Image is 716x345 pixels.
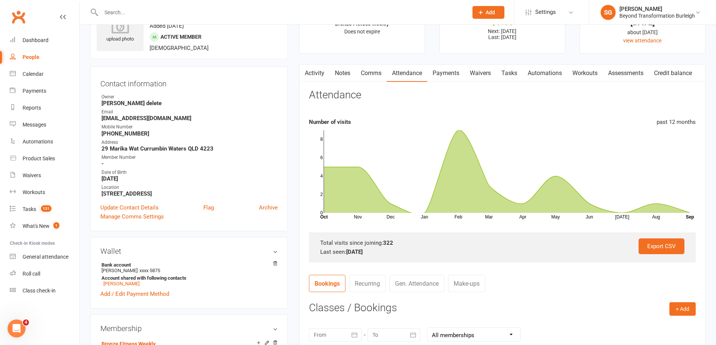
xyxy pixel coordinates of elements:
[101,275,274,281] strong: Account shared with following contacts
[465,65,496,82] a: Waivers
[346,249,363,255] strong: [DATE]
[603,65,649,82] a: Assessments
[23,319,29,325] span: 4
[101,169,278,176] div: Date of Birth
[100,77,278,88] h3: Contact information
[101,184,278,191] div: Location
[41,205,51,212] span: 131
[486,9,495,15] span: Add
[9,8,28,26] a: Clubworx
[100,203,159,212] a: Update Contact Details
[639,238,684,254] a: Export CSV
[10,150,79,167] a: Product Sales
[150,45,209,51] span: [DEMOGRAPHIC_DATA]
[300,65,330,82] a: Activity
[309,302,696,314] h3: Classes / Bookings
[10,265,79,282] a: Roll call
[10,32,79,49] a: Dashboard
[587,18,698,26] div: [DATE]
[23,88,46,94] div: Payments
[100,324,278,333] h3: Membership
[10,282,79,299] a: Class kiosk mode
[10,218,79,235] a: What's New1
[623,38,662,44] a: view attendance
[101,190,278,197] strong: [STREET_ADDRESS]
[23,54,39,60] div: People
[23,37,48,43] div: Dashboard
[53,222,59,229] span: 1
[320,247,684,256] div: Last seen:
[10,83,79,99] a: Payments
[160,34,201,40] span: Active member
[23,271,40,277] div: Roll call
[101,160,278,167] strong: -
[669,302,696,316] button: + Add
[447,28,558,40] p: Next: [DATE] Last: [DATE]
[535,4,556,21] span: Settings
[23,122,46,128] div: Messages
[10,116,79,133] a: Messages
[10,184,79,201] a: Workouts
[567,65,603,82] a: Workouts
[10,201,79,218] a: Tasks 131
[101,124,278,131] div: Mobile Number
[10,249,79,265] a: General attendance kiosk mode
[23,172,41,178] div: Waivers
[10,133,79,150] a: Automations
[259,203,278,212] a: Archive
[387,65,427,82] a: Attendance
[97,18,144,43] div: upload photo
[10,167,79,184] a: Waivers
[139,268,160,273] span: xxxx 5875
[101,175,278,182] strong: [DATE]
[23,223,50,229] div: What's New
[601,5,616,20] div: SG
[587,28,698,36] div: about [DATE]
[10,49,79,66] a: People
[23,288,56,294] div: Class check-in
[23,189,45,195] div: Workouts
[309,275,345,292] a: Bookings
[99,7,463,18] input: Search...
[101,115,278,122] strong: [EMAIL_ADDRESS][DOMAIN_NAME]
[101,154,278,161] div: Member Number
[649,65,697,82] a: Credit balance
[8,319,26,337] iframe: Intercom live chat
[101,108,278,116] div: Email
[383,240,393,246] strong: 322
[23,71,44,77] div: Calendar
[101,145,278,152] strong: 29 Marika Wat Currumbin Waters QLD 4223
[657,118,696,127] div: past 12 months
[309,89,361,101] h3: Attendance
[496,65,522,82] a: Tasks
[10,99,79,116] a: Reports
[101,130,278,137] strong: [PHONE_NUMBER]
[522,65,567,82] a: Automations
[320,238,684,247] div: Total visits since joining:
[349,275,386,292] a: Recurring
[23,206,36,212] div: Tasks
[150,23,184,29] time: Added [DATE]
[389,275,444,292] a: Gen. Attendance
[101,93,278,101] div: Owner
[100,289,169,298] a: Add / Edit Payment Method
[100,261,278,288] li: [PERSON_NAME]
[23,254,68,260] div: General attendance
[472,6,504,19] button: Add
[23,155,55,161] div: Product Sales
[101,262,274,268] strong: Bank account
[619,6,695,12] div: [PERSON_NAME]
[23,105,41,111] div: Reports
[619,12,695,19] div: Beyond Transformation Burleigh
[203,203,214,212] a: Flag
[101,100,278,107] strong: [PERSON_NAME] delete
[447,18,558,26] div: $0.00
[103,281,139,286] a: [PERSON_NAME]
[101,139,278,146] div: Address
[23,139,53,145] div: Automations
[100,247,278,255] h3: Wallet
[10,66,79,83] a: Calendar
[100,212,164,221] a: Manage Comms Settings
[427,65,465,82] a: Payments
[448,275,485,292] a: Make-ups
